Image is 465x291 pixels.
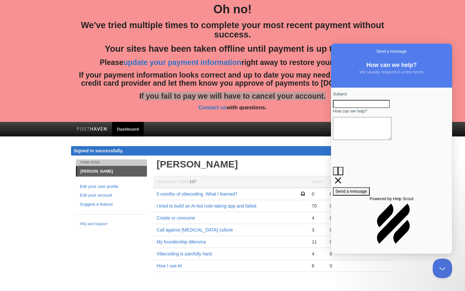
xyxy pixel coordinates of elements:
[312,239,323,245] div: 11
[112,122,144,136] a: Dashboard
[190,179,196,184] span: 117
[331,44,452,254] iframe: Help Scout Beacon - Live Chat, Contact Form, and Knowledge Base
[433,259,452,278] iframe: Help Scout Beacon - Close
[77,127,107,132] img: Posthaven-bar
[71,146,394,156] div: Signed in successfully.
[330,251,350,257] div: 0
[312,263,323,269] div: 6
[326,176,354,188] th: Comments
[153,176,308,188] th: Homepage Views
[312,251,323,257] div: 4
[330,191,350,197] div: 0
[80,221,143,227] a: FAQ and Support
[157,227,233,232] a: Call against [MEDICAL_DATA] culture
[80,192,143,199] a: Edit your account
[76,159,147,166] li: Your Sites
[308,176,326,188] th: Views
[330,227,350,233] div: 0
[312,215,323,221] div: 4
[157,203,257,209] a: I tried to build an AI-led note-taking app and failed.
[157,239,206,244] a: My foundership dilemma
[123,58,241,67] a: update your payment information
[157,263,182,268] a: How I use AI
[77,166,147,177] a: [PERSON_NAME]
[157,159,238,169] a: [PERSON_NAME]
[330,203,350,209] div: 0
[80,183,143,190] a: Edit your user profile
[76,59,389,67] h4: Please right away to restore your account.
[157,191,238,197] a: 5 months of vibecoding. What I learned?
[76,71,389,88] h4: If your payment information looks correct and up to date you may need to contact your credit card...
[80,201,143,208] a: Suggest a feature
[312,203,323,209] div: 70
[157,251,213,256] a: Vibecoding is painfully hard.
[76,44,389,54] h3: Your sites have been taken offline until payment is up to date.
[330,215,350,221] div: 0
[330,263,350,269] div: 0
[76,3,389,16] h2: Oh no!
[76,92,389,100] h4: If you fail to pay we will have to cancel your account.
[198,104,227,111] a: Contact us
[312,227,323,233] div: 3
[157,215,195,221] a: Create or consume
[330,239,350,245] div: 0
[312,191,323,197] div: 0
[76,105,389,111] h5: with questions.
[76,21,389,40] h3: We've tried multiple times to complete your most recent payment without success.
